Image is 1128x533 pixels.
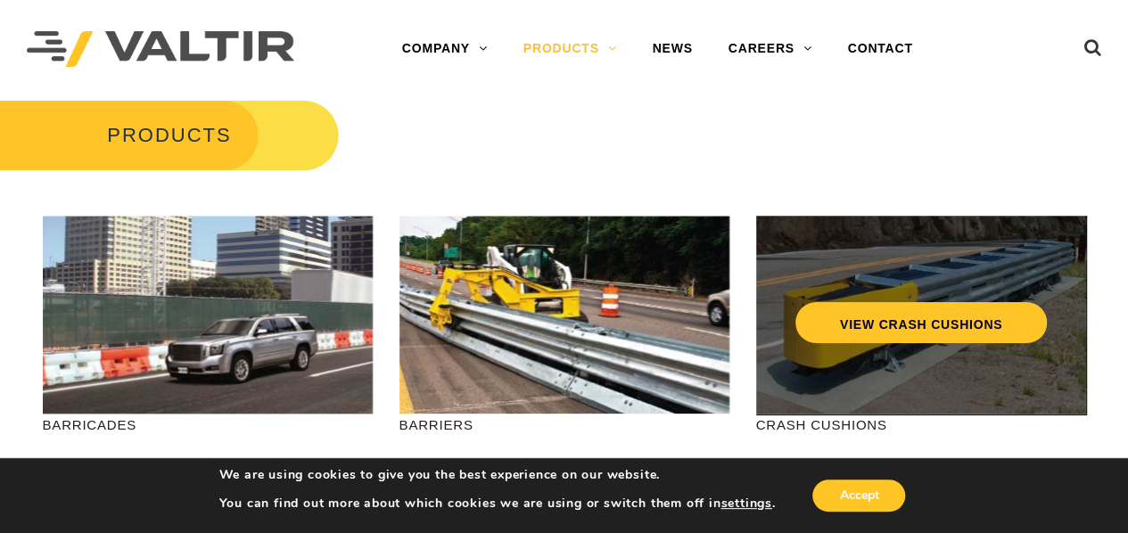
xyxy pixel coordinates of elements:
p: We are using cookies to give you the best experience on our website. [219,467,776,483]
button: Accept [812,480,905,512]
a: PRODUCTS [506,31,635,67]
a: NEWS [634,31,710,67]
a: VIEW CRASH CUSHIONS [795,302,1046,343]
img: Valtir [27,31,294,68]
a: CONTACT [830,31,931,67]
p: BARRICADES [43,414,373,435]
a: CAREERS [711,31,830,67]
p: You can find out more about which cookies we are using or switch them off in . [219,496,776,512]
p: CRASH CUSHIONS [756,414,1086,435]
p: BARRIERS [399,414,729,435]
a: COMPANY [384,31,506,67]
button: settings [720,496,771,512]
